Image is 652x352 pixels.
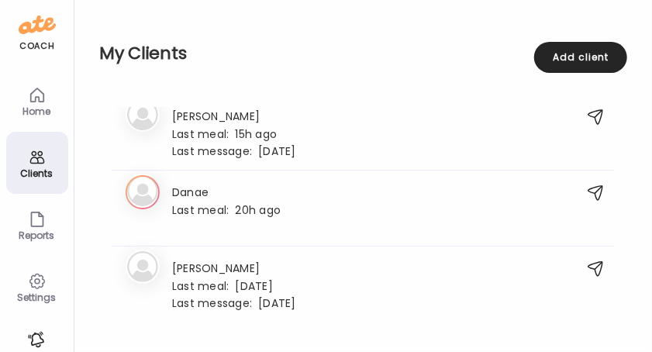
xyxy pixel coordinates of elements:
div: [DATE] [172,295,296,309]
h3: [PERSON_NAME] [172,107,296,123]
h2: My Clients [99,42,627,65]
span: Last message: [172,143,258,160]
div: [DATE] [172,278,296,292]
div: Add client [534,42,627,73]
div: Settings [9,292,65,302]
div: Clients [9,168,65,178]
span: Last meal: [172,278,236,295]
div: Reports [9,230,65,240]
span: Last message: [172,295,258,312]
span: Last meal: [172,202,236,219]
div: 15h ago [172,126,296,140]
div: [DATE] [172,143,296,157]
div: Home [9,106,65,116]
h3: [PERSON_NAME] [172,259,296,275]
div: 20h ago [172,202,281,216]
h3: Danae [172,183,281,199]
div: coach [19,40,54,53]
span: Last meal: [172,126,236,143]
img: ate [19,12,56,37]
